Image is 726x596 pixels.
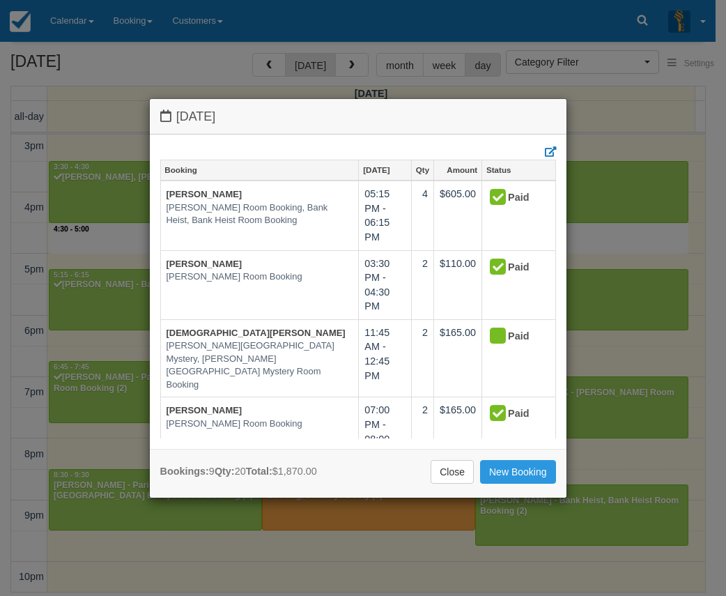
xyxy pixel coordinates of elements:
[434,397,482,466] td: $165.00
[167,405,242,415] a: [PERSON_NAME]
[359,160,411,180] a: [DATE]
[167,339,353,391] em: [PERSON_NAME][GEOGRAPHIC_DATA] Mystery, [PERSON_NAME][GEOGRAPHIC_DATA] Mystery Room Booking
[434,181,482,250] td: $605.00
[167,270,353,284] em: [PERSON_NAME] Room Booking
[411,319,433,397] td: 2
[215,466,235,477] strong: Qty:
[411,250,433,319] td: 2
[167,189,242,199] a: [PERSON_NAME]
[412,160,433,180] a: Qty
[167,201,353,227] em: [PERSON_NAME] Room Booking, Bank Heist, Bank Heist Room Booking
[359,397,412,466] td: 07:00 PM - 08:00 PM
[431,460,474,484] a: Close
[167,259,242,269] a: [PERSON_NAME]
[160,466,209,477] strong: Bookings:
[488,403,537,425] div: Paid
[359,250,412,319] td: 03:30 PM - 04:30 PM
[359,319,412,397] td: 11:45 AM - 12:45 PM
[160,109,556,124] h4: [DATE]
[359,181,412,250] td: 05:15 PM - 06:15 PM
[434,160,481,180] a: Amount
[411,181,433,250] td: 4
[434,319,482,397] td: $165.00
[167,418,353,431] em: [PERSON_NAME] Room Booking
[482,160,555,180] a: Status
[488,257,537,279] div: Paid
[411,397,433,466] td: 2
[434,250,482,319] td: $110.00
[488,326,537,348] div: Paid
[480,460,556,484] a: New Booking
[488,187,537,209] div: Paid
[160,464,317,479] div: 9 20 $1,870.00
[161,160,359,180] a: Booking
[167,328,346,338] a: [DEMOGRAPHIC_DATA][PERSON_NAME]
[246,466,272,477] strong: Total:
